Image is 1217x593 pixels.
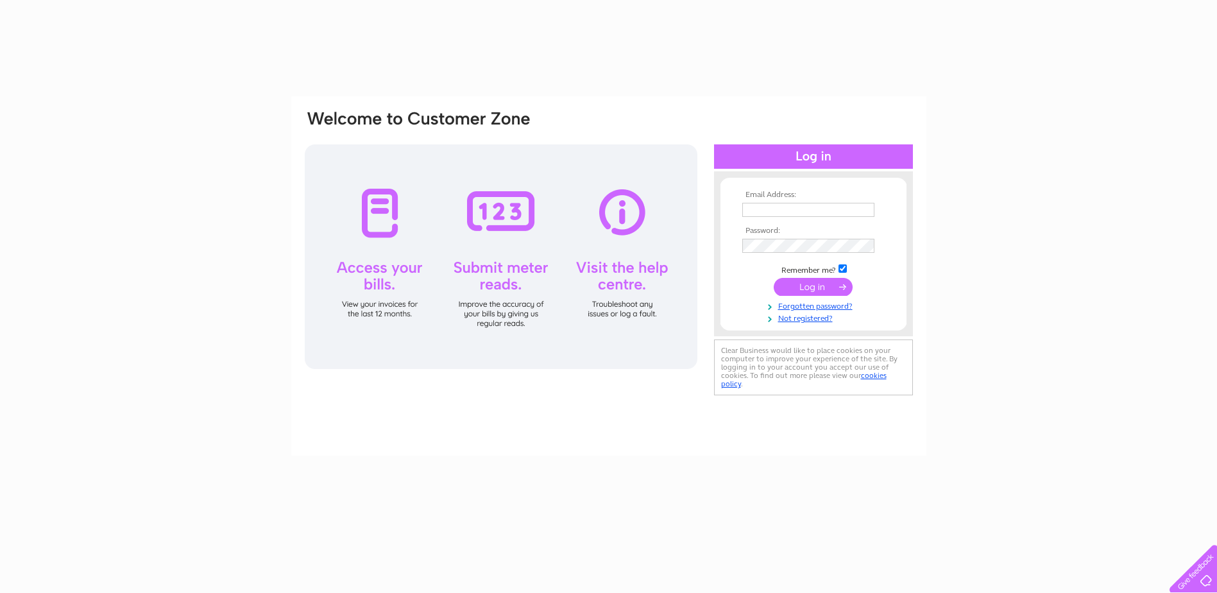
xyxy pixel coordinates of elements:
[714,339,913,395] div: Clear Business would like to place cookies on your computer to improve your experience of the sit...
[739,262,888,275] td: Remember me?
[742,299,888,311] a: Forgotten password?
[774,278,853,296] input: Submit
[742,311,888,323] a: Not registered?
[721,371,887,388] a: cookies policy
[739,227,888,236] th: Password:
[739,191,888,200] th: Email Address:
